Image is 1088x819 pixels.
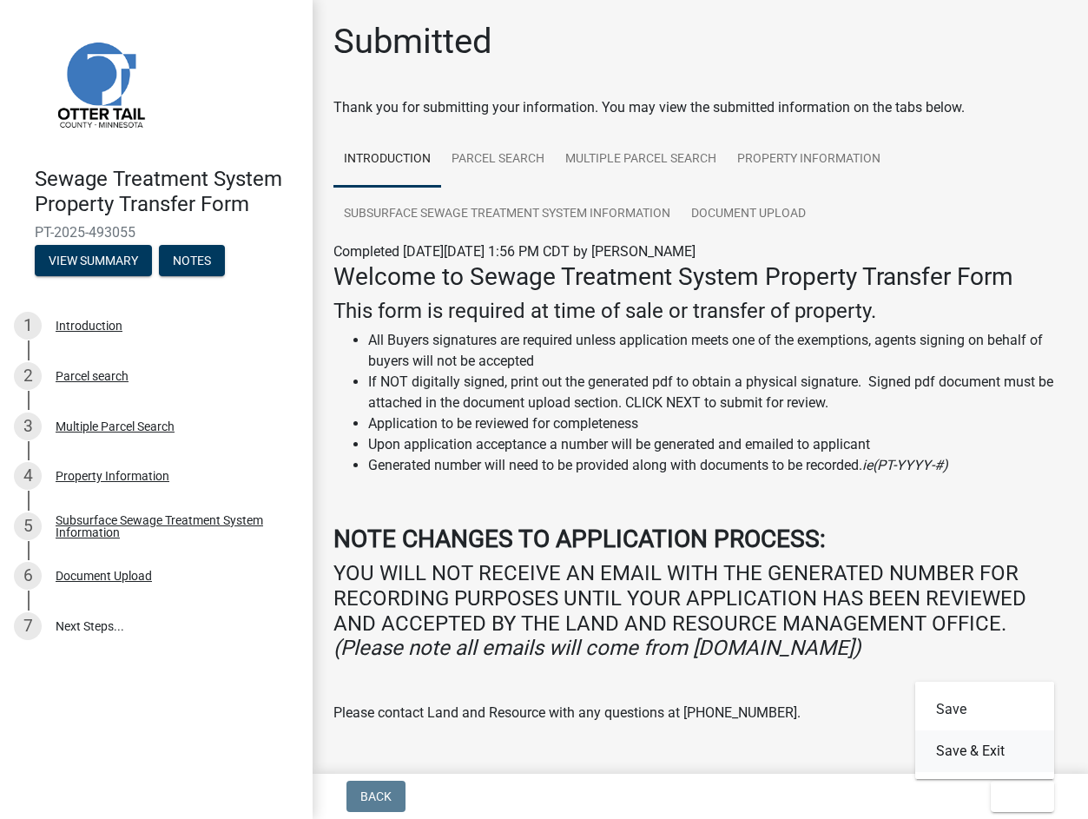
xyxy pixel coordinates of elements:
[333,525,826,553] strong: NOTE CHANGES TO APPLICATION PROCESS:
[681,187,816,242] a: Document Upload
[14,462,42,490] div: 4
[915,682,1054,779] div: Exit
[333,299,1067,324] h4: This form is required at time of sale or transfer of property.
[333,561,1067,661] h4: YOU WILL NOT RECEIVE AN EMAIL WITH THE GENERATED NUMBER FOR RECORDING PURPOSES UNTIL YOUR APPLICA...
[159,245,225,276] button: Notes
[35,167,299,217] h4: Sewage Treatment System Property Transfer Form
[991,781,1054,812] button: Exit
[333,243,696,260] span: Completed [DATE][DATE] 1:56 PM CDT by [PERSON_NAME]
[333,262,1067,292] h3: Welcome to Sewage Treatment System Property Transfer Form
[555,132,727,188] a: Multiple Parcel Search
[56,470,169,482] div: Property Information
[35,18,165,149] img: Otter Tail County, Minnesota
[333,21,492,63] h1: Submitted
[862,457,948,473] i: ie(PT-YYYY-#)
[915,689,1054,730] button: Save
[14,512,42,540] div: 5
[333,636,861,660] i: (Please note all emails will come from [DOMAIN_NAME])
[56,514,285,538] div: Subsurface Sewage Treatment System Information
[333,187,681,242] a: Subsurface Sewage Treatment System Information
[368,413,1067,434] li: Application to be reviewed for completeness
[368,330,1067,372] li: All Buyers signatures are required unless application meets one of the exemptions, agents signing...
[35,254,152,268] wm-modal-confirm: Summary
[14,562,42,590] div: 6
[159,254,225,268] wm-modal-confirm: Notes
[56,420,175,433] div: Multiple Parcel Search
[346,781,406,812] button: Back
[441,132,555,188] a: Parcel search
[14,362,42,390] div: 2
[727,132,891,188] a: Property Information
[14,612,42,640] div: 7
[360,789,392,803] span: Back
[368,455,1067,476] li: Generated number will need to be provided along with documents to be recorded.
[1005,789,1030,803] span: Exit
[333,703,1067,723] p: Please contact Land and Resource with any questions at [PHONE_NUMBER].
[35,224,278,241] span: PT-2025-493055
[56,370,129,382] div: Parcel search
[35,245,152,276] button: View Summary
[368,372,1067,413] li: If NOT digitally signed, print out the generated pdf to obtain a physical signature. Signed pdf d...
[915,730,1054,772] button: Save & Exit
[368,434,1067,455] li: Upon application acceptance a number will be generated and emailed to applicant
[14,413,42,440] div: 3
[14,312,42,340] div: 1
[56,320,122,332] div: Introduction
[333,132,441,188] a: Introduction
[333,97,1067,118] div: Thank you for submitting your information. You may view the submitted information on the tabs below.
[56,570,152,582] div: Document Upload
